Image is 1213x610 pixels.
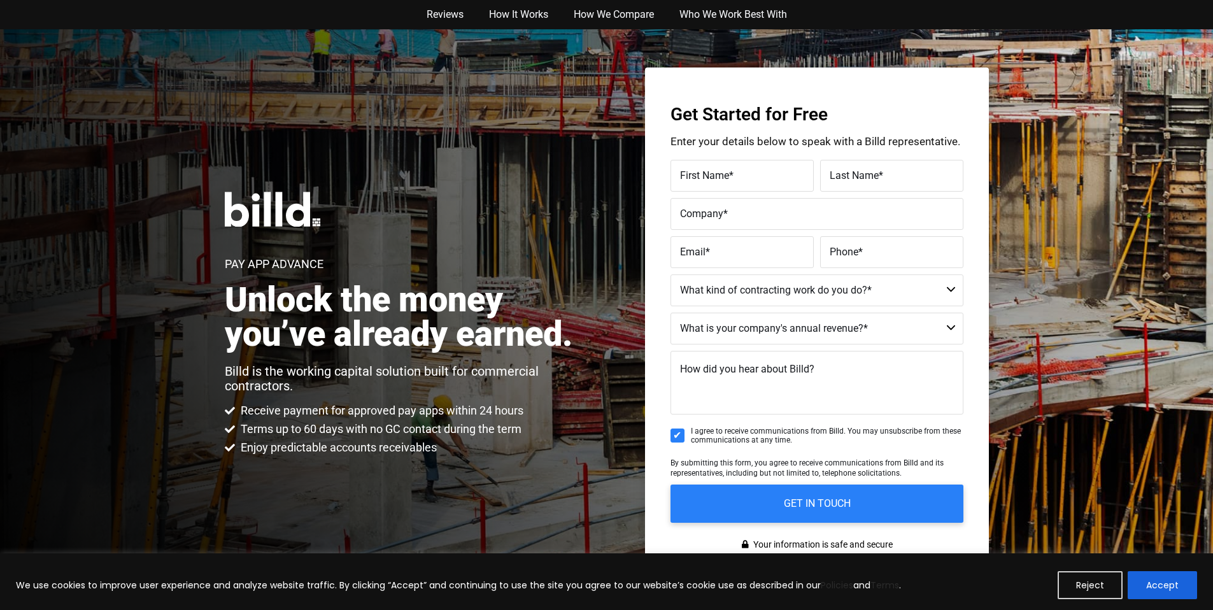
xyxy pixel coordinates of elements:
p: Enter your details below to speak with a Billd representative. [670,136,963,147]
p: Billd is the working capital solution built for commercial contractors. [225,364,586,394]
span: How did you hear about Billd? [680,363,814,375]
input: GET IN TOUCH [670,485,963,523]
span: Phone [830,246,858,258]
span: Email [680,246,706,258]
span: Last Name [830,169,879,181]
span: By submitting this form, you agree to receive communications from Billd and its representatives, ... [670,458,944,478]
a: Terms [870,579,899,592]
a: Policies [821,579,853,592]
h1: Pay App Advance [225,259,323,270]
span: First Name [680,169,729,181]
h3: Get Started for Free [670,106,963,124]
span: I agree to receive communications from Billd. You may unsubscribe from these communications at an... [691,427,963,445]
input: I agree to receive communications from Billd. You may unsubscribe from these communications at an... [670,429,685,443]
p: We use cookies to improve user experience and analyze website traffic. By clicking “Accept” and c... [16,578,901,593]
span: Company [680,208,723,220]
span: Your information is safe and secure [750,536,893,554]
span: Receive payment for approved pay apps within 24 hours [238,403,523,418]
button: Reject [1058,571,1123,599]
h2: Unlock the money you’ve already earned. [225,283,586,351]
span: Enjoy predictable accounts receivables [238,440,437,455]
button: Accept [1128,571,1197,599]
span: Terms up to 60 days with no GC contact during the term [238,422,521,437]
